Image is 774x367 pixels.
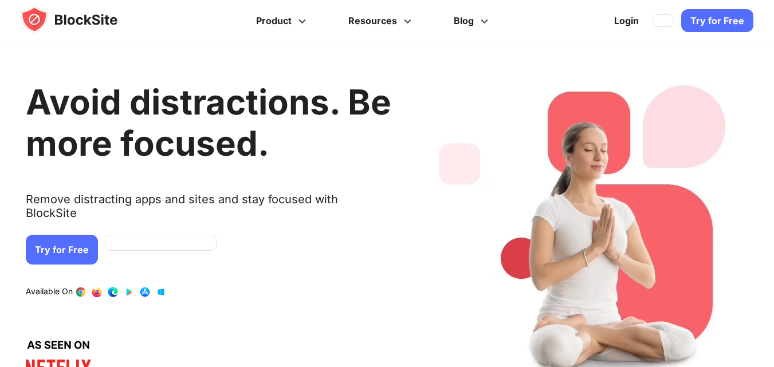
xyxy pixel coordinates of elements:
[26,192,391,229] text: Remove distracting apps and sites and stay focused with BlockSite
[681,9,753,32] a: Try for Free
[26,81,391,164] h1: Avoid distractions. Be more focused.
[21,6,140,33] img: blocksite-icon.5d769676.svg
[26,286,73,298] text: Available On
[607,7,646,34] a: Login
[26,235,98,265] a: Try for Free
